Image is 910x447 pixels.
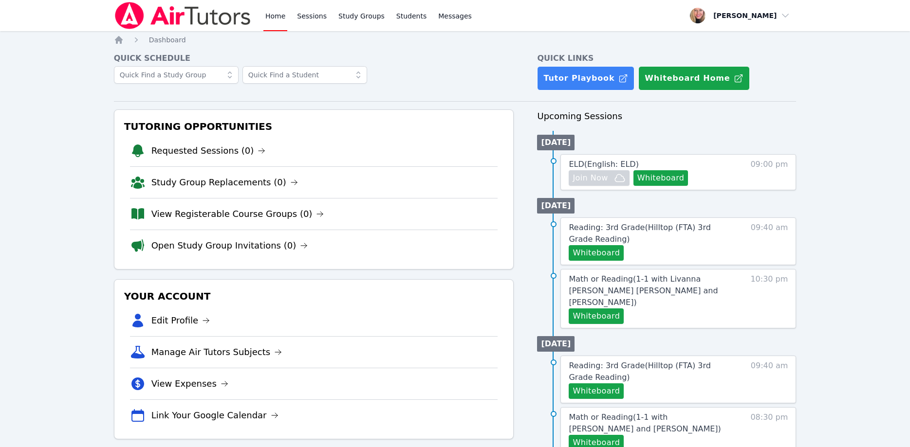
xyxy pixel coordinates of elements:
span: Math or Reading ( 1-1 with Livanna [PERSON_NAME] [PERSON_NAME] and [PERSON_NAME] ) [569,274,718,307]
button: Whiteboard [569,308,624,324]
button: Join Now [569,170,629,186]
li: [DATE] [537,198,575,214]
span: 10:30 pm [750,273,788,324]
h3: Tutoring Opportunities [122,118,506,135]
a: Manage Air Tutors Subjects [151,345,282,359]
li: [DATE] [537,336,575,352]
a: Edit Profile [151,314,210,327]
span: 09:00 pm [750,159,788,186]
span: Reading: 3rd Grade ( Hilltop (FTA) 3rd Grade Reading ) [569,223,710,244]
a: Reading: 3rd Grade(Hilltop (FTA) 3rd Grade Reading) [569,360,733,383]
h3: Your Account [122,287,506,305]
img: Air Tutors [114,2,252,29]
a: Reading: 3rd Grade(Hilltop (FTA) 3rd Grade Reading) [569,222,733,245]
span: 09:40 am [751,360,788,399]
h4: Quick Links [537,53,796,64]
a: Math or Reading(1-1 with Livanna [PERSON_NAME] [PERSON_NAME] and [PERSON_NAME]) [569,273,733,308]
a: Tutor Playbook [537,66,634,90]
input: Quick Find a Study Group [114,66,239,84]
a: ELD(English: ELD) [569,159,638,170]
a: Study Group Replacements (0) [151,176,298,189]
span: ELD ( English: ELD ) [569,160,638,169]
a: Math or Reading(1-1 with [PERSON_NAME] and [PERSON_NAME]) [569,411,733,435]
li: [DATE] [537,135,575,150]
button: Whiteboard [569,383,624,399]
a: Dashboard [149,35,186,45]
button: Whiteboard Home [638,66,750,90]
nav: Breadcrumb [114,35,797,45]
a: View Expenses [151,377,228,391]
button: Whiteboard [569,245,624,261]
span: Reading: 3rd Grade ( Hilltop (FTA) 3rd Grade Reading ) [569,361,710,382]
a: View Registerable Course Groups (0) [151,207,324,221]
span: 09:40 am [751,222,788,261]
span: Join Now [573,172,608,184]
button: Whiteboard [633,170,688,186]
a: Open Study Group Invitations (0) [151,239,308,252]
span: Messages [438,11,472,21]
span: Math or Reading ( 1-1 with [PERSON_NAME] and [PERSON_NAME] ) [569,412,721,433]
span: Dashboard [149,36,186,44]
input: Quick Find a Student [242,66,367,84]
a: Requested Sessions (0) [151,144,266,158]
h4: Quick Schedule [114,53,514,64]
h3: Upcoming Sessions [537,109,796,123]
a: Link Your Google Calendar [151,409,279,422]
